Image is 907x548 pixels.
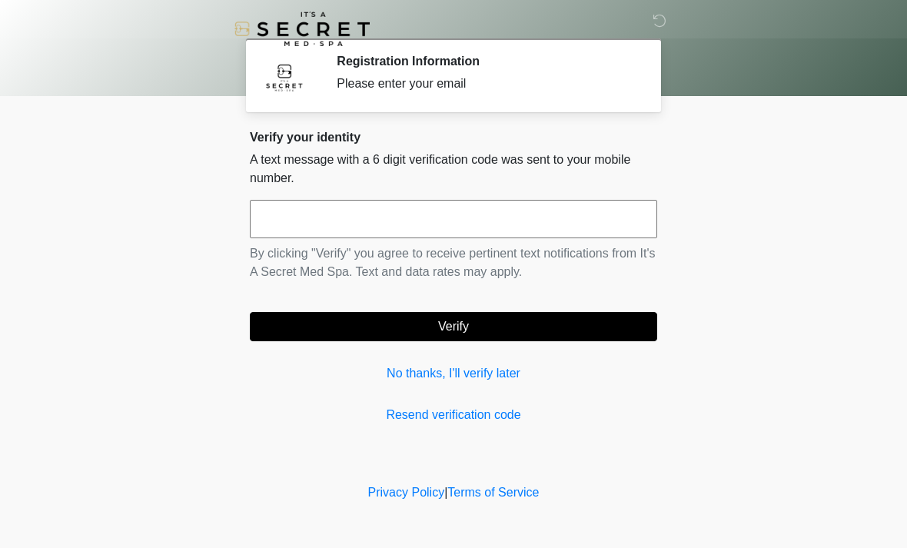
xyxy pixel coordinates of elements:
[368,486,445,499] a: Privacy Policy
[337,54,634,68] h2: Registration Information
[250,151,657,188] p: A text message with a 6 digit verification code was sent to your mobile number.
[444,486,447,499] a: |
[234,12,370,46] img: It's A Secret Med Spa Logo
[250,406,657,424] a: Resend verification code
[447,486,539,499] a: Terms of Service
[337,75,634,93] div: Please enter your email
[250,312,657,341] button: Verify
[250,130,657,144] h2: Verify your identity
[261,54,307,100] img: Agent Avatar
[250,244,657,281] p: By clicking "Verify" you agree to receive pertinent text notifications from It's A Secret Med Spa...
[250,364,657,383] a: No thanks, I'll verify later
